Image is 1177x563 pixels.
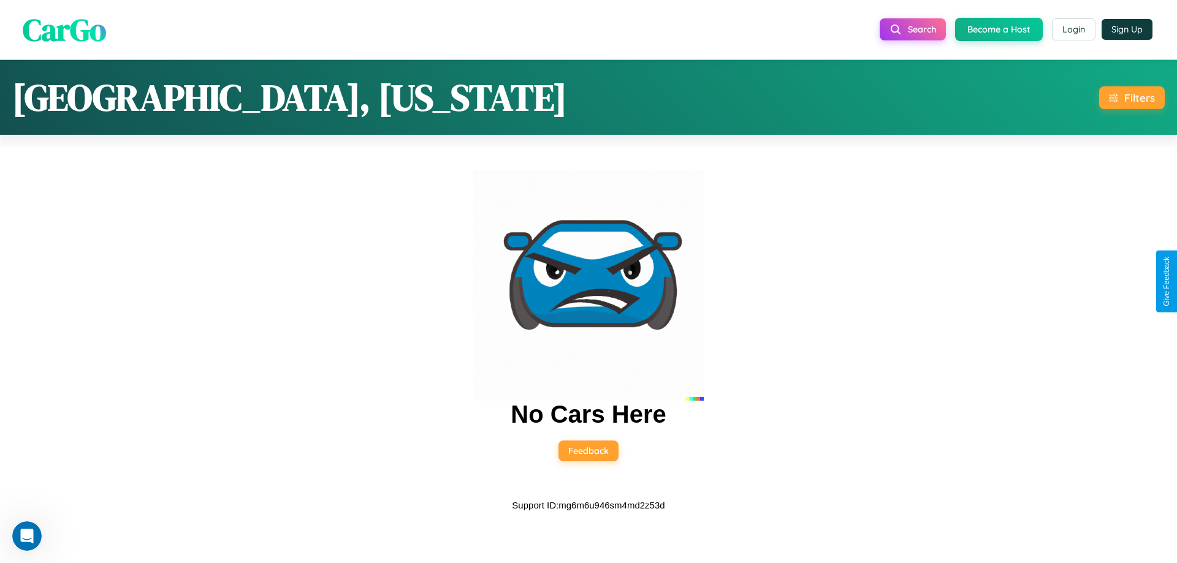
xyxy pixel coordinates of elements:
div: Give Feedback [1162,257,1171,306]
button: Search [880,18,946,40]
button: Filters [1099,86,1165,109]
button: Feedback [558,440,619,461]
img: car [473,170,704,401]
h2: No Cars Here [511,401,666,428]
span: Search [908,24,936,35]
iframe: Intercom live chat [12,521,42,551]
span: CarGo [23,8,106,50]
button: Sign Up [1102,19,1152,40]
p: Support ID: mg6m6u946sm4md2z53d [512,497,665,513]
div: Filters [1124,91,1155,104]
h1: [GEOGRAPHIC_DATA], [US_STATE] [12,72,567,123]
button: Login [1052,18,1095,40]
button: Become a Host [955,18,1043,41]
